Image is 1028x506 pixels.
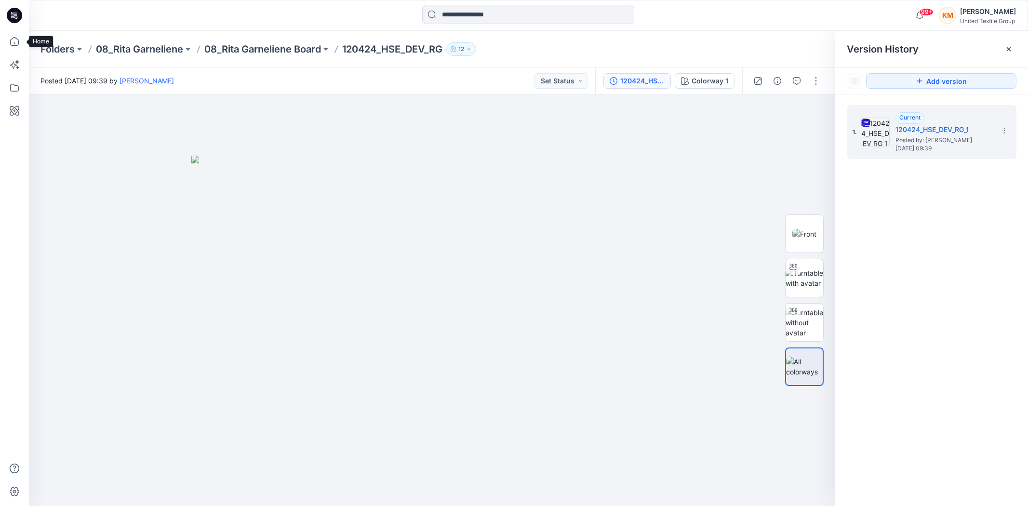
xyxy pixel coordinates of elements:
[204,42,321,56] a: 08_Rita Garneliene Board
[895,124,992,135] h5: 120424_HSE_DEV_RG_1
[675,73,734,89] button: Colorway 1
[939,7,956,24] div: KM
[792,229,816,239] img: Front
[847,43,919,55] span: Version History
[786,268,823,288] img: Turntable with avatar
[786,357,823,377] img: All colorways
[446,42,476,56] button: 12
[692,76,728,86] div: Colorway 1
[960,6,1016,17] div: [PERSON_NAME]
[861,118,890,146] img: 120424_HSE_DEV_RG_1
[120,77,174,85] a: [PERSON_NAME]
[342,42,442,56] p: 120424_HSE_DEV_RG
[919,8,934,16] span: 99+
[770,73,785,89] button: Details
[847,73,862,89] button: Show Hidden Versions
[895,135,992,145] span: Posted by: Rita Garneliene
[458,44,464,54] p: 12
[895,145,992,152] span: [DATE] 09:39
[191,156,673,506] img: eyJhbGciOiJIUzI1NiIsImtpZCI6IjAiLCJzbHQiOiJzZXMiLCJ0eXAiOiJKV1QifQ.eyJkYXRhIjp7InR5cGUiOiJzdG9yYW...
[40,42,75,56] a: Folders
[40,76,174,86] span: Posted [DATE] 09:39 by
[899,114,921,121] span: Current
[960,17,1016,25] div: United Textile Group
[620,76,665,86] div: 120424_HSE_DEV_RG_1
[603,73,671,89] button: 120424_HSE_DEV_RG_1
[1005,45,1013,53] button: Close
[96,42,183,56] a: 08_Rita Garneliene
[866,73,1016,89] button: Add version
[786,307,823,338] img: Turntable without avatar
[853,128,857,136] span: 1.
